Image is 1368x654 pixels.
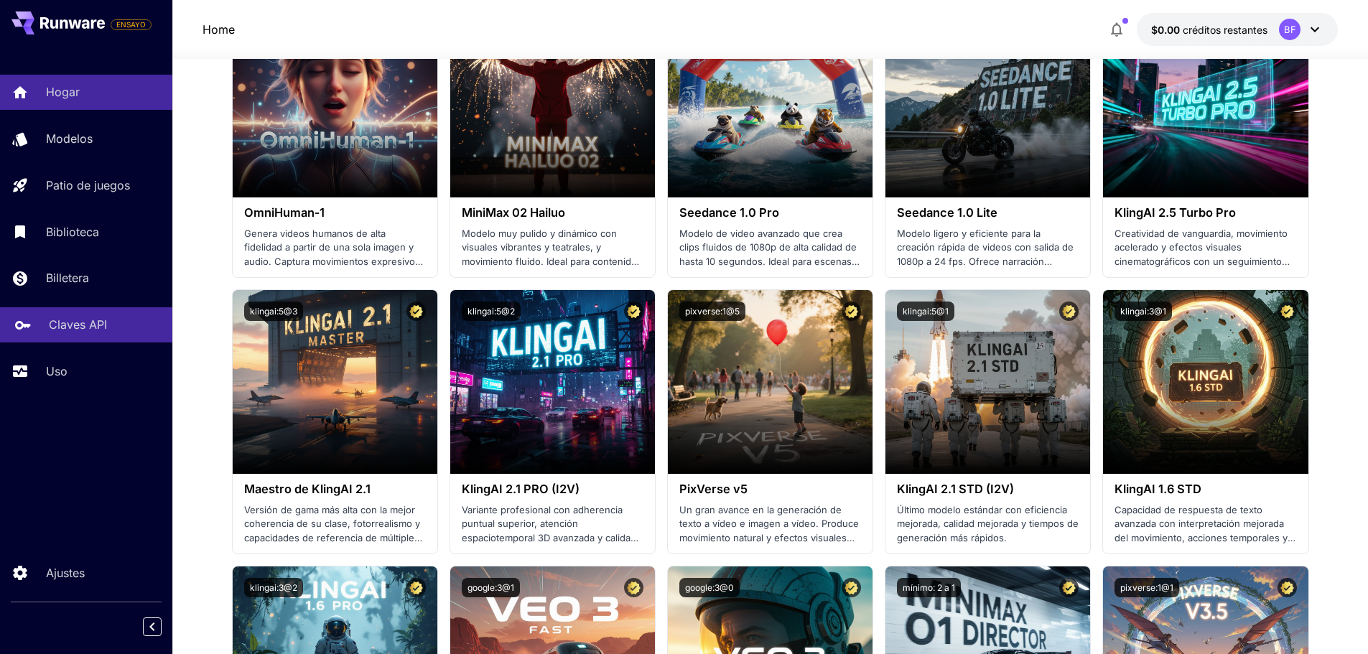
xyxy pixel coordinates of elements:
font: Maestro de KlingAI 2.1 [244,482,371,496]
font: ENSAYO [116,20,146,29]
font: Genera videos humanos de alta fidelidad a partir de una sola imagen y audio. Captura movimientos ... [244,228,423,295]
font: BF [1284,24,1296,35]
img: alt [233,14,437,197]
button: Modelo certificado: examinado para garantizar el mejor rendimiento e incluye una licencia comercial. [624,302,643,321]
button: Modelo certificado: examinado para garantizar el mejor rendimiento e incluye una licencia comercial. [406,302,426,321]
button: klingai:5@2 [462,302,521,321]
button: $0.00BF [1137,13,1338,46]
font: Capacidad de respuesta de texto avanzada con interpretación mejorada del movimiento, acciones tem... [1115,504,1295,558]
button: Modelo certificado: examinado para garantizar el mejor rendimiento e incluye una licencia comercial. [1059,302,1079,321]
button: Modelo certificado: examinado para garantizar el mejor rendimiento e incluye una licencia comercial. [1278,302,1297,321]
button: klingai:5@3 [244,302,303,321]
button: klingai:3@1 [1115,302,1172,321]
font: KlingAI 1.6 STD [1115,482,1201,496]
font: OmniHuman‑1 [244,205,325,220]
font: Uso [46,364,68,378]
button: klingai:5@1 [897,302,954,321]
button: Modelo certificado: examinado para garantizar el mejor rendimiento e incluye una licencia comercial. [842,578,861,597]
img: alt [1103,290,1308,474]
font: klingai:5@2 [467,306,515,317]
font: mínimo: 2 a 1 [903,582,955,593]
font: klingai:5@3 [250,306,297,317]
font: KlingAI 2.1 STD (I2V) [897,482,1014,496]
font: KlingAI 2.5 Turbo Pro [1115,205,1236,220]
div: $0.00 [1151,22,1267,37]
button: Modelo certificado: examinado para garantizar el mejor rendimiento e incluye una licencia comercial. [624,578,643,597]
button: mínimo: 2 a 1 [897,578,961,597]
a: Home [203,21,235,38]
font: Modelo ligero y eficiente para la creación rápida de videos con salida de 1080p a 24 fps. Ofrece ... [897,228,1074,295]
img: alt [885,14,1090,197]
button: pixverse:1@1 [1115,578,1179,597]
font: $0.00 [1151,24,1180,36]
font: Seedance 1.0 Pro [679,205,779,220]
font: PixVerse v5 [679,482,748,496]
font: Hogar [46,85,80,99]
font: klingai:3@2 [250,582,297,593]
font: Modelos [46,131,93,146]
img: alt [450,290,655,474]
font: Versión de gama más alta con la mejor coherencia de su clase, fotorrealismo y capacidades de refe... [244,504,422,571]
font: Biblioteca [46,225,99,239]
font: Ajustes [46,566,85,580]
font: Modelo de video avanzado que crea clips fluidos de 1080p de alta calidad de hasta 10 segundos. Id... [679,228,860,295]
font: Billetera [46,271,89,285]
font: klingai:5@1 [903,306,949,317]
font: MiniMax 02 Hailuo [462,205,565,220]
button: klingai:3@2 [244,578,303,597]
font: google:3@1 [467,582,514,593]
font: klingai:3@1 [1120,306,1166,317]
img: alt [668,14,873,197]
img: alt [1103,14,1308,197]
button: Modelo certificado: examinado para garantizar el mejor rendimiento e incluye una licencia comercial. [1059,578,1079,597]
font: Un gran avance en la generación de texto a vídeo e imagen a vídeo. Produce movimiento natural y e... [679,504,859,586]
font: créditos restantes [1183,24,1267,36]
button: google:3@0 [679,578,740,597]
img: alt [233,290,437,474]
button: Modelo certificado: examinado para garantizar el mejor rendimiento e incluye una licencia comercial. [842,302,861,321]
font: google:3@0 [685,582,734,593]
font: Último modelo estándar con eficiencia mejorada, calidad mejorada y tiempos de generación más rápi... [897,504,1079,543]
img: alt [885,290,1090,474]
img: alt [668,290,873,474]
div: Contraer la barra lateral [154,614,172,640]
font: KlingAI 2.1 PRO (I2V) [462,482,580,496]
font: Modelo muy pulido y dinámico con visuales vibrantes y teatrales, y movimiento fluido. Ideal para ... [462,228,639,281]
nav: migaja de pan [203,21,235,38]
font: Claves API [49,317,107,332]
font: Creatividad de vanguardia, movimiento acelerado y efectos visuales cinematográficos con un seguim... [1115,228,1291,309]
button: Contraer la barra lateral [143,617,162,636]
button: google:3@1 [462,578,520,597]
span: Agregue su tarjeta de pago para habilitar la funcionalidad completa de la plataforma. [111,16,152,33]
font: Patio de juegos [46,178,130,192]
font: Variante profesional con adherencia puntual superior, atención espaciotemporal 3D avanzada y cali... [462,504,638,558]
font: pixverse:1@1 [1120,582,1173,593]
font: Seedance 1.0 Lite [897,205,997,220]
button: Modelo certificado: examinado para garantizar el mejor rendimiento e incluye una licencia comercial. [1278,578,1297,597]
button: pixverse:1@5 [679,302,745,321]
button: Modelo certificado: examinado para garantizar el mejor rendimiento e incluye una licencia comercial. [406,578,426,597]
img: alt [450,14,655,197]
font: pixverse:1@5 [685,306,740,317]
